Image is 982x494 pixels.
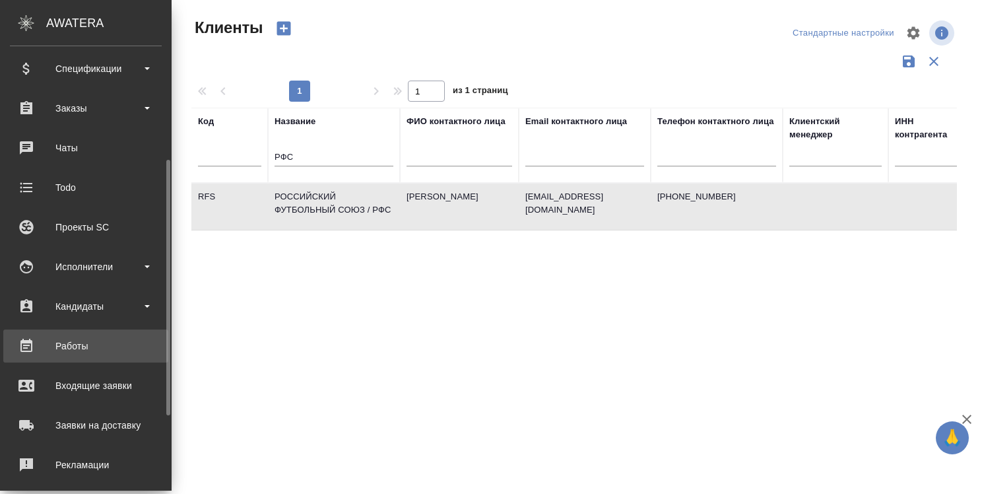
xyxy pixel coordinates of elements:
a: Рекламации [3,448,168,481]
div: Исполнители [10,257,162,277]
div: Спецификации [10,59,162,79]
a: Чаты [3,131,168,164]
a: Работы [3,330,168,363]
button: 🙏 [936,421,969,454]
div: Телефон контактного лица [657,115,774,128]
span: из 1 страниц [453,83,508,102]
div: Работы [10,336,162,356]
div: AWATERA [46,10,172,36]
button: Создать [268,17,300,40]
td: RFS [191,184,268,230]
div: Рекламации [10,455,162,475]
div: Заявки на доставку [10,415,162,435]
div: Клиентский менеджер [789,115,882,141]
td: РОССИЙСКИЙ ФУТБОЛЬНЫЙ СОЮЗ / РФС [268,184,400,230]
td: [PERSON_NAME] [400,184,519,230]
div: Проекты SC [10,217,162,237]
span: 🙏 [941,424,964,452]
div: split button [789,23,898,44]
p: [EMAIL_ADDRESS][DOMAIN_NAME] [525,190,644,217]
div: Код [198,115,214,128]
a: Заявки на доставку [3,409,168,442]
div: Название [275,115,315,128]
div: ФИО контактного лица [407,115,506,128]
span: Настроить таблицу [898,17,929,49]
div: Todo [10,178,162,197]
div: Заказы [10,98,162,118]
button: Сбросить фильтры [921,49,946,74]
div: Входящие заявки [10,376,162,396]
a: Проекты SC [3,211,168,244]
span: Посмотреть информацию [929,20,957,46]
div: Email контактного лица [525,115,627,128]
div: Чаты [10,138,162,158]
a: Входящие заявки [3,369,168,402]
p: [PHONE_NUMBER] [657,190,776,203]
span: Клиенты [191,17,263,38]
a: Todo [3,171,168,204]
div: Кандидаты [10,297,162,316]
button: Сохранить фильтры [896,49,921,74]
div: ИНН контрагента [895,115,958,141]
